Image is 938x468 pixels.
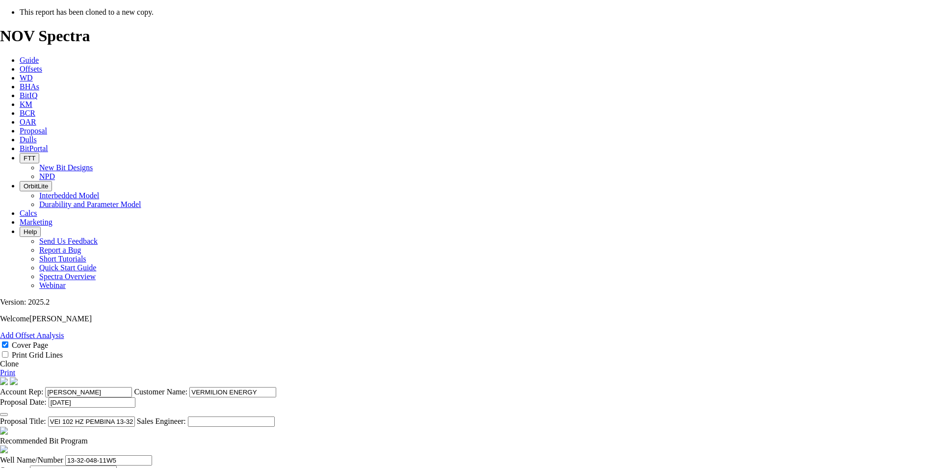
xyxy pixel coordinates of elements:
[10,377,18,385] img: cover-graphic.e5199e77.png
[20,8,154,16] span: This report has been cloned to a new copy.
[20,144,48,153] a: BitPortal
[39,163,93,172] a: New Bit Designs
[20,227,41,237] button: Help
[20,181,52,191] button: OrbitLite
[20,100,32,108] a: KM
[20,135,37,144] a: Dulls
[24,155,35,162] span: FTT
[20,91,37,100] a: BitIQ
[20,65,42,73] a: Offsets
[20,127,47,135] a: Proposal
[12,351,63,359] label: Print Grid Lines
[20,56,39,64] a: Guide
[20,109,35,117] a: BCR
[20,74,33,82] a: WD
[39,200,141,208] a: Durability and Parameter Model
[39,246,81,254] a: Report a Bug
[24,228,37,235] span: Help
[29,314,92,323] span: [PERSON_NAME]
[39,172,55,181] a: NPD
[20,218,52,226] a: Marketing
[39,191,99,200] a: Interbedded Model
[134,388,187,396] label: Customer Name:
[39,263,96,272] a: Quick Start Guide
[12,341,48,349] label: Cover Page
[20,209,37,217] a: Calcs
[39,281,66,289] a: Webinar
[20,118,36,126] a: OAR
[39,237,98,245] a: Send Us Feedback
[20,82,39,91] a: BHAs
[39,272,96,281] a: Spectra Overview
[20,153,39,163] button: FTT
[24,182,48,190] span: OrbitLite
[137,417,186,425] label: Sales Engineer:
[39,255,86,263] a: Short Tutorials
